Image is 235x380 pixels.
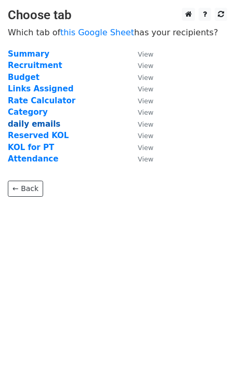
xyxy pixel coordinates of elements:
[8,27,227,38] p: Which tab of has your recipients?
[138,97,153,105] small: View
[127,154,153,164] a: View
[138,85,153,93] small: View
[127,49,153,59] a: View
[8,84,73,93] a: Links Assigned
[8,107,48,117] a: Category
[8,119,60,129] a: daily emails
[8,143,54,152] a: KOL for PT
[127,119,153,129] a: View
[127,143,153,152] a: View
[138,155,153,163] small: View
[8,73,40,82] a: Budget
[138,50,153,58] small: View
[127,107,153,117] a: View
[138,62,153,70] small: View
[138,74,153,82] small: View
[127,73,153,82] a: View
[8,8,227,23] h3: Choose tab
[8,181,43,197] a: ← Back
[127,61,153,70] a: View
[138,120,153,128] small: View
[8,49,49,59] a: Summary
[138,144,153,152] small: View
[127,131,153,140] a: View
[60,28,134,37] a: this Google Sheet
[127,84,153,93] a: View
[8,131,69,140] a: Reserved KOL
[8,96,75,105] a: Rate Calculator
[8,154,58,164] a: Attendance
[183,330,235,380] iframe: Chat Widget
[183,330,235,380] div: 聊天小组件
[138,108,153,116] small: View
[138,132,153,140] small: View
[8,61,62,70] a: Recruitment
[127,96,153,105] a: View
